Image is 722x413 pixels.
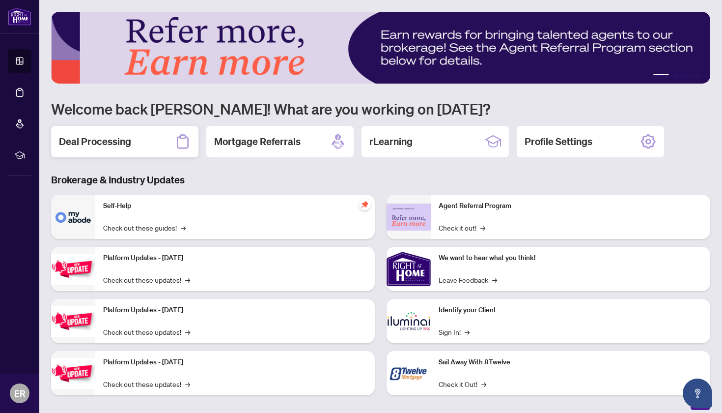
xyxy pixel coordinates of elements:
img: Self-Help [51,195,95,239]
button: 4 [689,74,693,78]
button: Open asap [683,379,712,408]
h2: Deal Processing [59,135,131,148]
img: Platform Updates - July 21, 2025 [51,254,95,285]
img: We want to hear what you think! [387,247,431,291]
span: ER [14,386,26,400]
h2: Profile Settings [525,135,592,148]
span: → [481,379,486,389]
p: Platform Updates - [DATE] [103,357,367,368]
a: Sign In!→ [439,326,470,337]
span: → [480,222,485,233]
p: Platform Updates - [DATE] [103,305,367,316]
img: Platform Updates - June 23, 2025 [51,358,95,389]
span: pushpin [359,199,371,210]
h2: rLearning [369,135,413,148]
img: Platform Updates - July 8, 2025 [51,306,95,337]
a: Leave Feedback→ [439,274,497,285]
span: → [181,222,186,233]
p: Agent Referral Program [439,201,702,211]
a: Check out these updates!→ [103,274,190,285]
p: We want to hear what you think! [439,253,702,264]
span: → [185,274,190,285]
span: → [492,274,497,285]
a: Check it Out!→ [439,379,486,389]
span: → [185,379,190,389]
img: Sail Away With 8Twelve [387,351,431,395]
p: Self-Help [103,201,367,211]
button: 3 [681,74,685,78]
p: Platform Updates - [DATE] [103,253,367,264]
h3: Brokerage & Industry Updates [51,173,710,187]
a: Check out these guides!→ [103,222,186,233]
p: Sail Away With 8Twelve [439,357,702,368]
button: 2 [673,74,677,78]
img: logo [8,7,31,26]
h2: Mortgage Referrals [214,135,301,148]
span: → [185,326,190,337]
span: → [465,326,470,337]
button: 1 [653,74,669,78]
a: Check it out!→ [439,222,485,233]
img: Slide 0 [51,12,710,84]
img: Agent Referral Program [387,204,431,231]
a: Check out these updates!→ [103,326,190,337]
a: Check out these updates!→ [103,379,190,389]
img: Identify your Client [387,299,431,343]
p: Identify your Client [439,305,702,316]
button: 5 [696,74,700,78]
h1: Welcome back [PERSON_NAME]! What are you working on [DATE]? [51,99,710,118]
